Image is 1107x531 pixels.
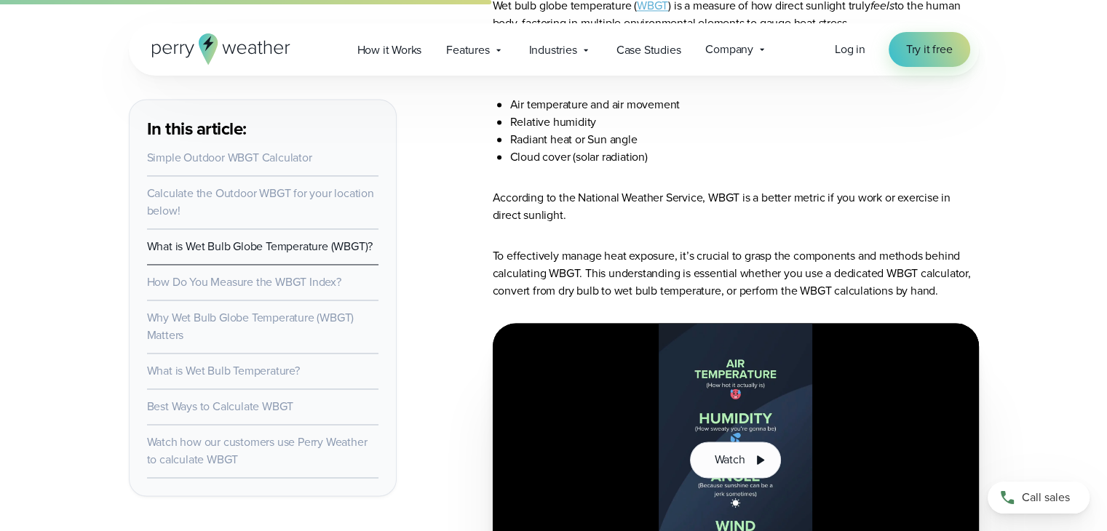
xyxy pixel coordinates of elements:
[510,148,979,166] li: Cloud cover (solar radiation)
[604,35,694,65] a: Case Studies
[147,274,341,290] a: How Do You Measure the WBGT Index?
[493,189,979,224] p: According to the National Weather Service, WBGT is a better metric if you work or exercise in dir...
[835,41,865,58] a: Log in
[446,41,489,59] span: Features
[147,309,354,343] a: Why Wet Bulb Globe Temperature (WBGT) Matters
[1022,489,1070,506] span: Call sales
[690,442,780,478] button: Watch
[714,451,745,468] span: Watch
[529,41,577,59] span: Industries
[988,482,1090,514] a: Call sales
[889,32,970,67] a: Try it free
[147,434,368,468] a: Watch how our customers use Perry Weather to calculate WBGT
[493,247,979,300] p: To effectively manage heat exposure, it’s crucial to grasp the components and methods behind calc...
[835,41,865,57] span: Log in
[147,398,294,415] a: Best Ways to Calculate WBGT
[147,362,300,379] a: What is Wet Bulb Temperature?
[345,35,435,65] a: How it Works
[510,113,979,131] li: Relative humidity
[705,41,753,58] span: Company
[357,41,422,59] span: How it Works
[510,96,979,113] li: Air temperature and air movement
[147,185,374,219] a: Calculate the Outdoor WBGT for your location below!
[906,41,953,58] span: Try it free
[147,238,373,255] a: What is Wet Bulb Globe Temperature (WBGT)?
[147,117,378,140] h3: In this article:
[510,131,979,148] li: Radiant heat or Sun angle
[147,149,312,166] a: Simple Outdoor WBGT Calculator
[616,41,681,59] span: Case Studies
